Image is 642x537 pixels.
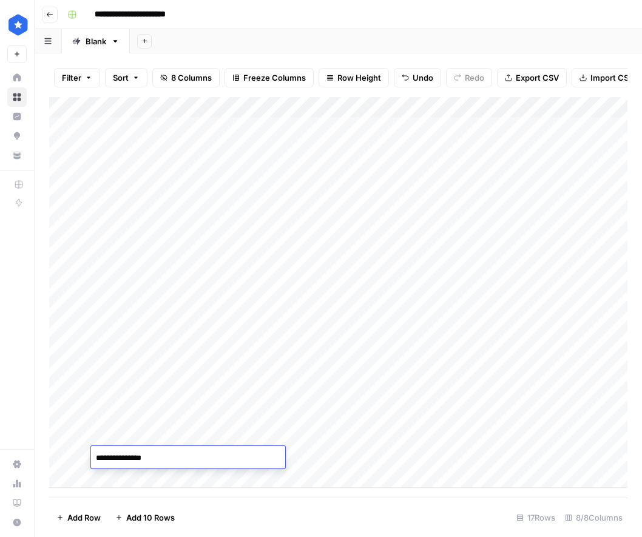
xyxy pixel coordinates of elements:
button: Help + Support [7,513,27,532]
button: Import CSV [572,68,642,87]
a: Learning Hub [7,493,27,513]
span: Export CSV [516,72,559,84]
span: Freeze Columns [243,72,306,84]
button: Workspace: ConsumerAffairs [7,10,27,40]
span: Redo [465,72,484,84]
span: Add 10 Rows [126,512,175,524]
img: ConsumerAffairs Logo [7,14,29,36]
span: 8 Columns [171,72,212,84]
a: Home [7,68,27,87]
button: Filter [54,68,100,87]
a: Insights [7,107,27,126]
button: 8 Columns [152,68,220,87]
span: Filter [62,72,81,84]
button: Undo [394,68,441,87]
span: Add Row [67,512,101,524]
a: Usage [7,474,27,493]
a: Opportunities [7,126,27,146]
button: Redo [446,68,492,87]
a: Settings [7,454,27,474]
button: Add 10 Rows [108,508,182,527]
a: Your Data [7,146,27,165]
span: Import CSV [590,72,634,84]
div: 8/8 Columns [560,508,627,527]
div: 17 Rows [512,508,560,527]
a: Browse [7,87,27,107]
button: Export CSV [497,68,567,87]
span: Row Height [337,72,381,84]
span: Sort [113,72,129,84]
button: Add Row [49,508,108,527]
div: Blank [86,35,106,47]
button: Sort [105,68,147,87]
button: Row Height [319,68,389,87]
button: Freeze Columns [225,68,314,87]
a: Blank [62,29,130,53]
span: Undo [413,72,433,84]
